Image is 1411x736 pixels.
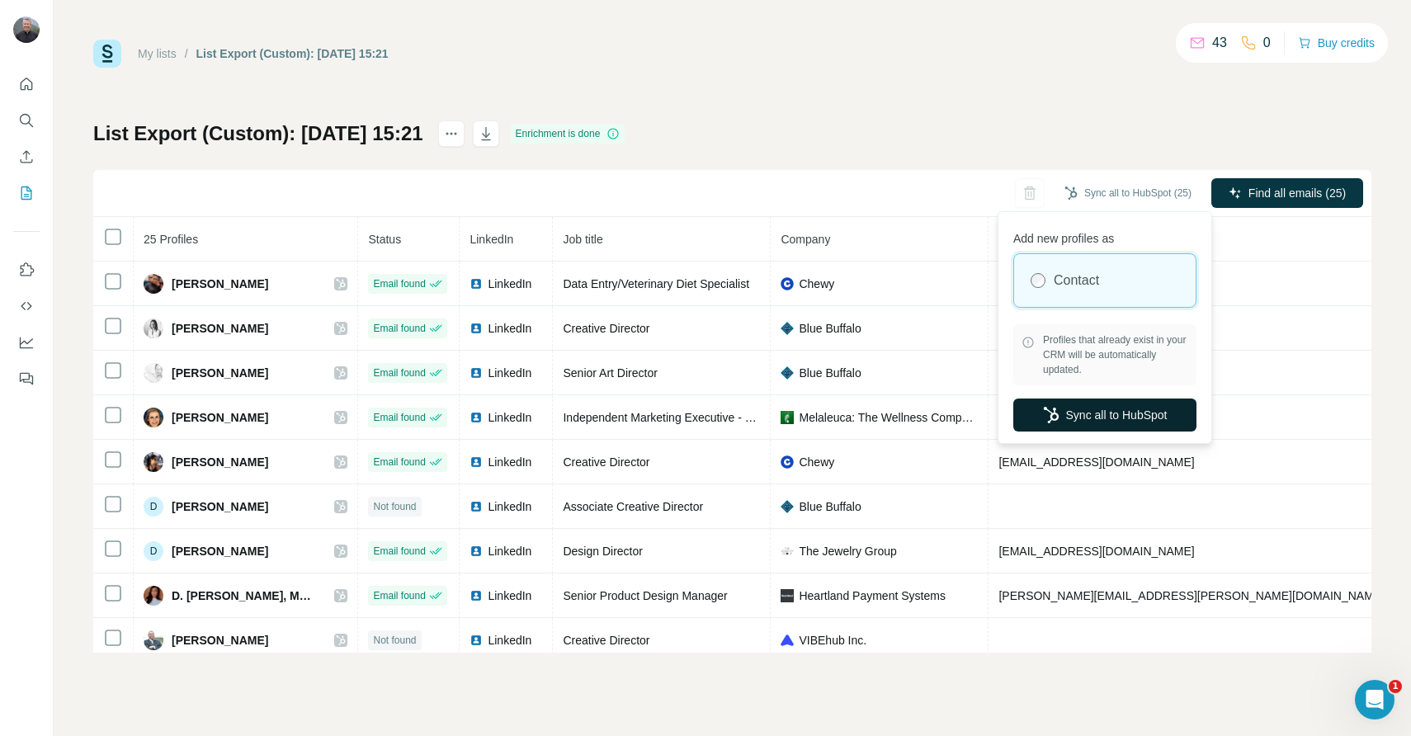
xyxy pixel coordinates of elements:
[1389,680,1402,693] span: 1
[13,142,40,172] button: Enrich CSV
[488,543,531,559] span: LinkedIn
[172,365,268,381] span: [PERSON_NAME]
[511,124,625,144] div: Enrichment is done
[373,499,416,514] span: Not found
[563,634,649,647] span: Creative Director
[373,455,425,469] span: Email found
[470,500,483,513] img: LinkedIn logo
[373,321,425,336] span: Email found
[781,500,794,513] img: company-logo
[13,291,40,321] button: Use Surfe API
[144,363,163,383] img: Avatar
[196,45,389,62] div: List Export (Custom): [DATE] 15:21
[563,233,602,246] span: Job title
[563,545,642,558] span: Design Director
[470,634,483,647] img: LinkedIn logo
[488,409,531,426] span: LinkedIn
[144,586,163,606] img: Avatar
[799,409,978,426] span: Melaleuca: The Wellness Company
[172,498,268,515] span: [PERSON_NAME]
[144,541,163,561] div: D
[470,277,483,290] img: LinkedIn logo
[799,320,861,337] span: Blue Buffalo
[799,365,861,381] span: Blue Buffalo
[563,455,649,469] span: Creative Director
[1043,333,1188,377] span: Profiles that already exist in your CRM will be automatically updated.
[488,454,531,470] span: LinkedIn
[799,632,866,649] span: VIBEhub Inc.
[781,366,794,380] img: company-logo
[144,630,163,650] img: Avatar
[138,47,177,60] a: My lists
[172,409,268,426] span: [PERSON_NAME]
[373,366,425,380] span: Email found
[144,233,198,246] span: 25 Profiles
[488,498,531,515] span: LinkedIn
[13,364,40,394] button: Feedback
[470,589,483,602] img: LinkedIn logo
[368,233,401,246] span: Status
[563,589,727,602] span: Senior Product Design Manager
[781,277,794,290] img: company-logo
[1355,680,1394,719] iframe: Intercom live chat
[799,276,834,292] span: Chewy
[470,322,483,335] img: LinkedIn logo
[373,588,425,603] span: Email found
[172,543,268,559] span: [PERSON_NAME]
[13,17,40,43] img: Avatar
[13,178,40,208] button: My lists
[799,587,945,604] span: Heartland Payment Systems
[781,455,794,469] img: company-logo
[13,328,40,357] button: Dashboard
[781,589,794,602] img: company-logo
[373,633,416,648] span: Not found
[13,106,40,135] button: Search
[488,632,531,649] span: LinkedIn
[144,408,163,427] img: Avatar
[488,320,531,337] span: LinkedIn
[781,545,794,558] img: company-logo
[13,255,40,285] button: Use Surfe on LinkedIn
[1053,181,1203,205] button: Sync all to HubSpot (25)
[144,274,163,294] img: Avatar
[563,366,657,380] span: Senior Art Director
[373,410,425,425] span: Email found
[144,452,163,472] img: Avatar
[1263,33,1271,53] p: 0
[1211,178,1363,208] button: Find all emails (25)
[470,366,483,380] img: LinkedIn logo
[563,500,703,513] span: Associate Creative Director
[470,233,513,246] span: LinkedIn
[172,276,268,292] span: [PERSON_NAME]
[1298,31,1375,54] button: Buy credits
[470,455,483,469] img: LinkedIn logo
[781,411,794,424] img: company-logo
[1013,224,1196,247] p: Add new profiles as
[563,411,785,424] span: Independent Marketing Executive - Director
[488,276,531,292] span: LinkedIn
[13,69,40,99] button: Quick start
[781,233,830,246] span: Company
[799,454,834,470] span: Chewy
[438,120,465,147] button: actions
[1248,185,1346,201] span: Find all emails (25)
[563,277,749,290] span: Data Entry/Veterinary Diet Specialist
[781,322,794,335] img: company-logo
[172,632,268,649] span: [PERSON_NAME]
[563,322,649,335] span: Creative Director
[172,320,268,337] span: [PERSON_NAME]
[998,455,1194,469] span: [EMAIL_ADDRESS][DOMAIN_NAME]
[470,545,483,558] img: LinkedIn logo
[144,318,163,338] img: Avatar
[172,454,268,470] span: [PERSON_NAME]
[781,634,794,647] img: company-logo
[1212,33,1227,53] p: 43
[799,543,896,559] span: The Jewelry Group
[470,411,483,424] img: LinkedIn logo
[93,120,423,147] h1: List Export (Custom): [DATE] 15:21
[799,498,861,515] span: Blue Buffalo
[488,365,531,381] span: LinkedIn
[998,545,1194,558] span: [EMAIL_ADDRESS][DOMAIN_NAME]
[373,544,425,559] span: Email found
[373,276,425,291] span: Email found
